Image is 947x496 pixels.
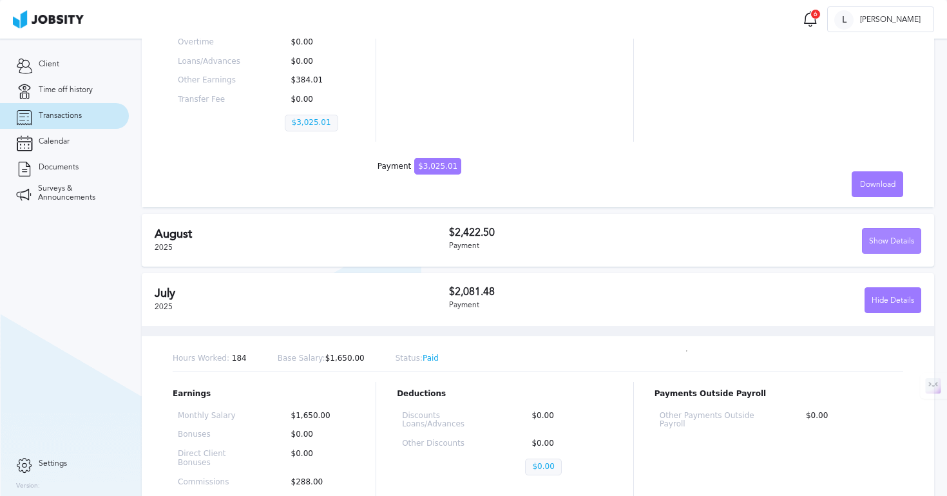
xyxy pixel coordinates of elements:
[865,288,921,314] div: Hide Details
[397,390,613,399] p: Deductions
[834,10,854,30] div: L
[396,354,439,363] p: Paid
[278,354,365,363] p: $1,650.00
[178,57,244,66] p: Loans/Advances
[155,227,449,241] h2: August
[810,9,821,19] div: 6
[285,450,350,468] p: $0.00
[285,478,350,487] p: $288.00
[799,412,898,430] p: $0.00
[38,184,113,202] span: Surveys & Announcements
[402,439,484,448] p: Other Discounts
[39,459,67,468] span: Settings
[278,354,325,363] span: Base Salary:
[865,287,921,313] button: Hide Details
[655,390,903,399] p: Payments Outside Payroll
[860,180,895,189] span: Download
[173,354,247,363] p: 184
[449,286,685,298] h3: $2,081.48
[396,354,423,363] span: Status:
[827,6,934,32] button: L[PERSON_NAME]
[285,38,350,47] p: $0.00
[852,171,903,197] button: Download
[449,227,685,238] h3: $2,422.50
[178,450,244,468] p: Direct Client Bonuses
[863,229,921,254] div: Show Details
[39,111,82,120] span: Transactions
[155,243,173,252] span: 2025
[378,162,461,171] div: Payment
[39,60,59,69] span: Client
[660,412,758,430] p: Other Payments Outside Payroll
[178,478,244,487] p: Commissions
[178,38,244,47] p: Overtime
[285,57,350,66] p: $0.00
[173,354,229,363] span: Hours Worked:
[178,76,244,85] p: Other Earnings
[155,287,449,300] h2: July
[173,390,355,399] p: Earnings
[178,95,244,104] p: Transfer Fee
[285,95,350,104] p: $0.00
[178,430,244,439] p: Bonuses
[16,482,40,490] label: Version:
[285,430,350,439] p: $0.00
[178,412,244,421] p: Monthly Salary
[13,10,84,28] img: ab4bad089aa723f57921c736e9817d99.png
[862,228,921,254] button: Show Details
[449,301,685,310] div: Payment
[39,137,70,146] span: Calendar
[285,115,338,131] p: $3,025.01
[285,412,350,421] p: $1,650.00
[449,242,685,251] div: Payment
[402,412,484,430] p: Discounts Loans/Advances
[525,412,607,430] p: $0.00
[39,86,93,95] span: Time off history
[414,158,461,175] span: $3,025.01
[525,459,561,475] p: $0.00
[525,439,607,448] p: $0.00
[39,163,79,172] span: Documents
[854,15,927,24] span: [PERSON_NAME]
[285,76,350,85] p: $384.01
[155,302,173,311] span: 2025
